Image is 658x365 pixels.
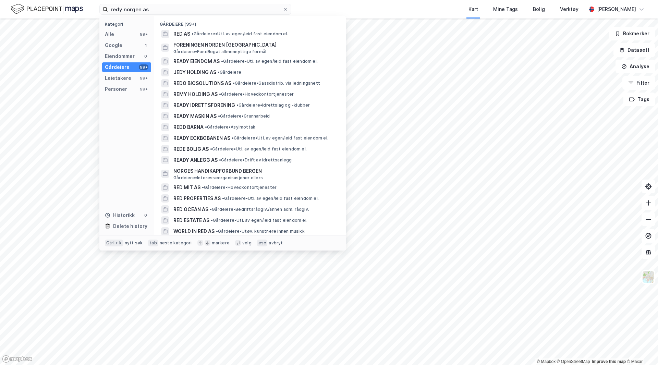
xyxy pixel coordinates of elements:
div: [PERSON_NAME] [597,5,636,13]
div: Gårdeiere (99+) [154,16,346,28]
a: OpenStreetMap [557,359,590,364]
span: Gårdeiere • Bedriftsrådgiv./annen adm. rådgiv. [210,207,309,212]
img: logo.f888ab2527a4732fd821a326f86c7f29.svg [11,3,83,15]
span: RED AS [173,30,190,38]
a: Mapbox [537,359,556,364]
button: Bokmerker [609,27,655,40]
div: 0 [143,212,148,218]
span: • [210,207,212,212]
span: • [211,218,213,223]
span: Gårdeiere • Idrettslag og -klubber [236,102,310,108]
div: 0 [143,53,148,59]
div: Kart [468,5,478,13]
div: 99+ [139,86,148,92]
a: Mapbox homepage [2,355,32,363]
span: Gårdeiere • Utl. av egen/leid fast eiendom el. [192,31,288,37]
div: Gårdeiere [105,63,130,71]
span: • [219,92,221,97]
span: • [222,196,224,201]
div: nytt søk [125,240,143,246]
div: neste kategori [160,240,192,246]
span: • [202,185,204,190]
span: Gårdeiere • Asylmottak [205,124,255,130]
div: Personer [105,85,127,93]
span: Gårdeiere • Utl. av egen/leid fast eiendom el. [222,196,319,201]
span: Gårdeiere [218,70,241,75]
span: Gårdeiere • Gassdistrib. via ledningsnett [233,81,320,86]
span: REDO BIOSOLUTIONS AS [173,79,231,87]
span: RED MIT AS [173,183,200,192]
span: • [221,59,223,64]
div: 99+ [139,64,148,70]
div: Mine Tags [493,5,518,13]
span: Gårdeiere • Drift av idrettsanlegg [219,157,292,163]
div: Historikk [105,211,135,219]
button: Filter [622,76,655,90]
span: READY EIENDOM AS [173,57,220,65]
span: REDD BARNA [173,123,204,131]
span: • [205,124,207,130]
span: NORGES HANDIKAPFORBUND BERGEN [173,167,338,175]
span: RED OCEAN AS [173,205,208,214]
div: 1 [143,42,148,48]
span: READY IDRETTSFORENING [173,101,235,109]
span: Gårdeiere • Utl. av egen/leid fast eiendom el. [221,59,318,64]
div: Bolig [533,5,545,13]
div: Eiendommer [105,52,135,60]
div: Google [105,41,122,49]
span: JEDY HOLDING AS [173,68,216,76]
span: • [218,70,220,75]
button: Datasett [613,43,655,57]
iframe: Chat Widget [624,332,658,365]
span: • [233,81,235,86]
div: 99+ [139,75,148,81]
span: FORENINGEN NORDEN [GEOGRAPHIC_DATA] [173,41,338,49]
span: • [192,31,194,36]
span: • [236,102,239,108]
span: RED ESTATE AS [173,216,209,224]
span: READY MASKIN AS [173,112,217,120]
div: velg [242,240,252,246]
div: Ctrl + k [105,240,123,246]
div: tab [148,240,158,246]
span: READY ANLEGG AS [173,156,218,164]
span: Gårdeiere • Hovedkontortjenester [219,92,294,97]
span: • [232,135,234,141]
span: RED PROPERTIES AS [173,194,221,203]
span: Gårdeiere • Utl. av egen/leid fast eiendom el. [211,218,307,223]
div: 99+ [139,32,148,37]
span: REDE BOLIG AS [173,145,209,153]
div: Leietakere [105,74,131,82]
img: Z [642,270,655,283]
span: Gårdeiere • Utøv. kunstnere innen musikk [216,229,305,234]
div: Kategori [105,22,151,27]
span: WORLD IN RED AS [173,227,215,235]
span: Gårdeiere • Utl. av egen/leid fast eiendom el. [210,146,307,152]
span: REMY HOLDING AS [173,90,218,98]
div: Delete history [113,222,147,230]
div: Kontrollprogram for chat [624,332,658,365]
span: • [219,157,221,162]
div: Alle [105,30,114,38]
span: Gårdeiere • Fond/legat allmennyttige formål [173,49,266,54]
div: avbryt [269,240,283,246]
button: Analyse [616,60,655,73]
a: Improve this map [592,359,626,364]
input: Søk på adresse, matrikkel, gårdeiere, leietakere eller personer [108,4,283,14]
span: Gårdeiere • Utl. av egen/leid fast eiendom el. [232,135,328,141]
div: Verktøy [560,5,578,13]
span: • [218,113,220,119]
span: Gårdeiere • Grunnarbeid [218,113,270,119]
span: Gårdeiere • Interesseorganisasjoner ellers [173,175,263,181]
span: READY ECKBOBANEN AS [173,134,230,142]
div: markere [212,240,230,246]
span: • [210,146,212,151]
button: Tags [623,93,655,106]
span: • [216,229,218,234]
span: Gårdeiere • Hovedkontortjenester [202,185,277,190]
div: esc [257,240,268,246]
